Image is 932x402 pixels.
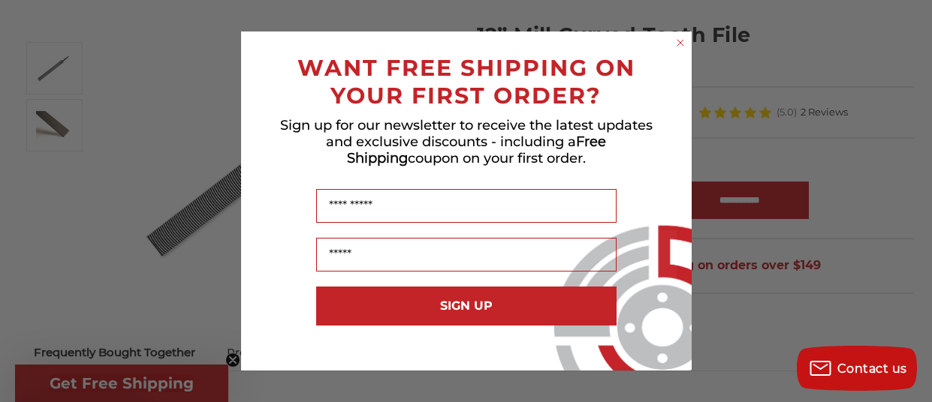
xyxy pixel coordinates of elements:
button: SIGN UP [316,286,617,325]
button: Contact us [797,346,917,391]
span: Sign up for our newsletter to receive the latest updates and exclusive discounts - including a co... [280,117,653,166]
input: Email [316,238,617,271]
span: WANT FREE SHIPPING ON YOUR FIRST ORDER? [297,54,635,109]
span: Free Shipping [347,133,607,166]
button: Close dialog [673,35,688,50]
span: Contact us [837,361,907,376]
